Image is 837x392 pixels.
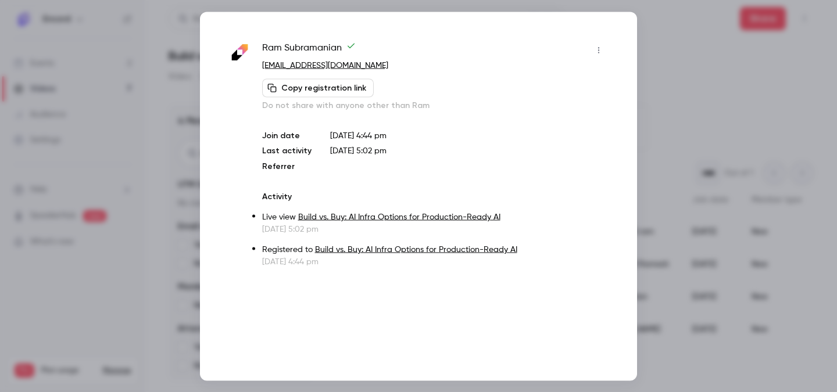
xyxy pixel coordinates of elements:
p: [DATE] 4:44 pm [330,130,608,141]
p: [DATE] 5:02 pm [262,223,608,235]
p: Registered to [262,243,608,256]
button: Copy registration link [262,78,374,97]
span: [DATE] 5:02 pm [330,146,387,154]
span: Ram Subramanian [262,41,356,59]
p: Last activity [262,145,312,157]
p: Join date [262,130,312,141]
a: [EMAIL_ADDRESS][DOMAIN_NAME] [262,61,388,69]
p: [DATE] 4:44 pm [262,256,608,267]
p: Do not share with anyone other than Ram [262,99,608,111]
a: Build vs. Buy: AI Infra Options for Production-Ready AI [315,245,517,253]
p: Activity [262,190,608,202]
p: Referrer [262,160,312,172]
a: Build vs. Buy: AI Infra Options for Production-Ready AI [298,213,500,221]
img: withshepherd.com [229,42,251,63]
p: Live view [262,211,608,223]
